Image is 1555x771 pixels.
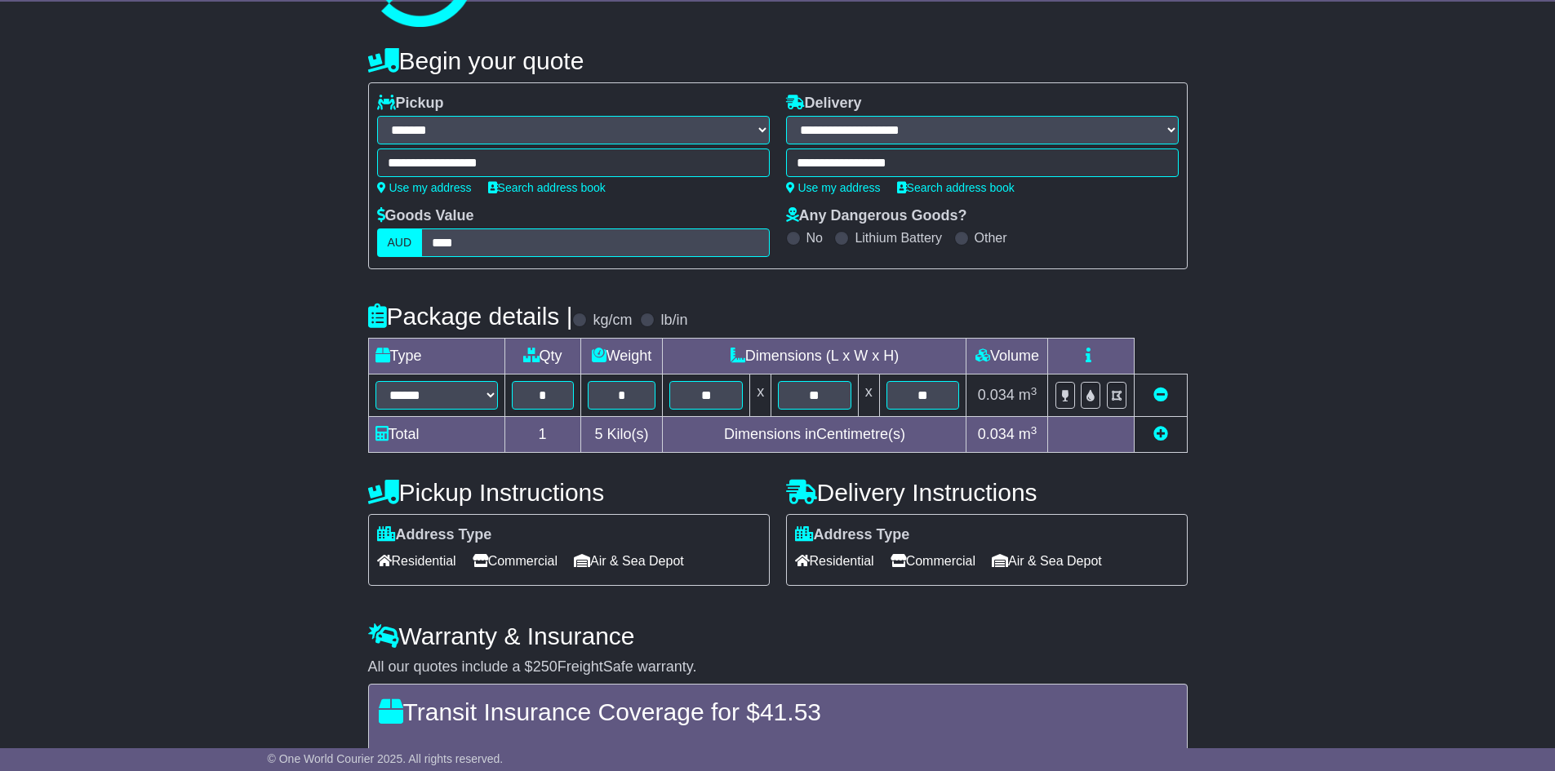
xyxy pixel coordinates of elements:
[368,479,770,506] h4: Pickup Instructions
[786,207,967,225] label: Any Dangerous Goods?
[377,207,474,225] label: Goods Value
[1019,387,1037,403] span: m
[855,230,942,246] label: Lithium Battery
[504,417,580,453] td: 1
[663,417,966,453] td: Dimensions in Centimetre(s)
[473,548,558,574] span: Commercial
[978,426,1015,442] span: 0.034
[368,47,1188,74] h4: Begin your quote
[368,658,1188,676] div: All our quotes include a $ FreightSafe warranty.
[593,312,632,330] label: kg/cm
[1153,426,1168,442] a: Add new item
[663,339,966,374] td: Dimensions (L x W x H)
[795,548,874,574] span: Residential
[533,658,558,675] span: 250
[660,312,687,330] label: lb/in
[379,698,1177,725] h4: Transit Insurance Coverage for $
[574,548,684,574] span: Air & Sea Depot
[1031,385,1037,397] sup: 3
[377,526,492,544] label: Address Type
[377,548,456,574] span: Residential
[377,181,472,194] a: Use my address
[580,339,663,374] td: Weight
[488,181,606,194] a: Search address book
[368,623,1188,649] h4: Warranty & Insurance
[504,339,580,374] td: Qty
[897,181,1015,194] a: Search address book
[978,387,1015,403] span: 0.034
[786,479,1188,506] h4: Delivery Instructions
[891,548,975,574] span: Commercial
[975,230,1007,246] label: Other
[377,228,423,257] label: AUD
[806,230,823,246] label: No
[368,339,504,374] td: Type
[966,339,1048,374] td: Volume
[786,95,862,113] label: Delivery
[1031,424,1037,436] sup: 3
[1019,426,1037,442] span: m
[750,374,771,417] td: x
[368,303,573,330] h4: Package details |
[795,526,910,544] label: Address Type
[594,426,602,442] span: 5
[992,548,1102,574] span: Air & Sea Depot
[786,181,881,194] a: Use my address
[760,698,821,725] span: 41.53
[858,374,879,417] td: x
[377,95,444,113] label: Pickup
[1153,387,1168,403] a: Remove this item
[268,752,504,765] span: © One World Courier 2025. All rights reserved.
[580,417,663,453] td: Kilo(s)
[368,417,504,453] td: Total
